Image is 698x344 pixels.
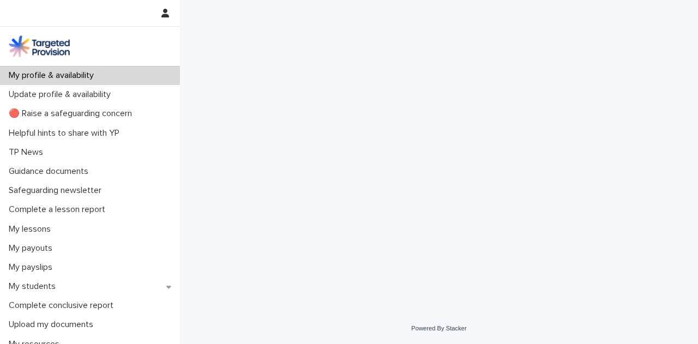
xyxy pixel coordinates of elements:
img: M5nRWzHhSzIhMunXDL62 [9,35,70,57]
p: My profile & availability [4,70,103,81]
p: My payslips [4,262,61,273]
p: Helpful hints to share with YP [4,128,128,138]
p: Guidance documents [4,166,97,177]
p: My students [4,281,64,292]
p: Safeguarding newsletter [4,185,110,196]
p: Complete conclusive report [4,300,122,311]
p: My payouts [4,243,61,254]
p: Complete a lesson report [4,204,114,215]
p: My lessons [4,224,59,234]
p: 🔴 Raise a safeguarding concern [4,108,141,119]
a: Powered By Stacker [411,325,466,331]
p: TP News [4,147,52,158]
p: Upload my documents [4,319,102,330]
p: Update profile & availability [4,89,119,100]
